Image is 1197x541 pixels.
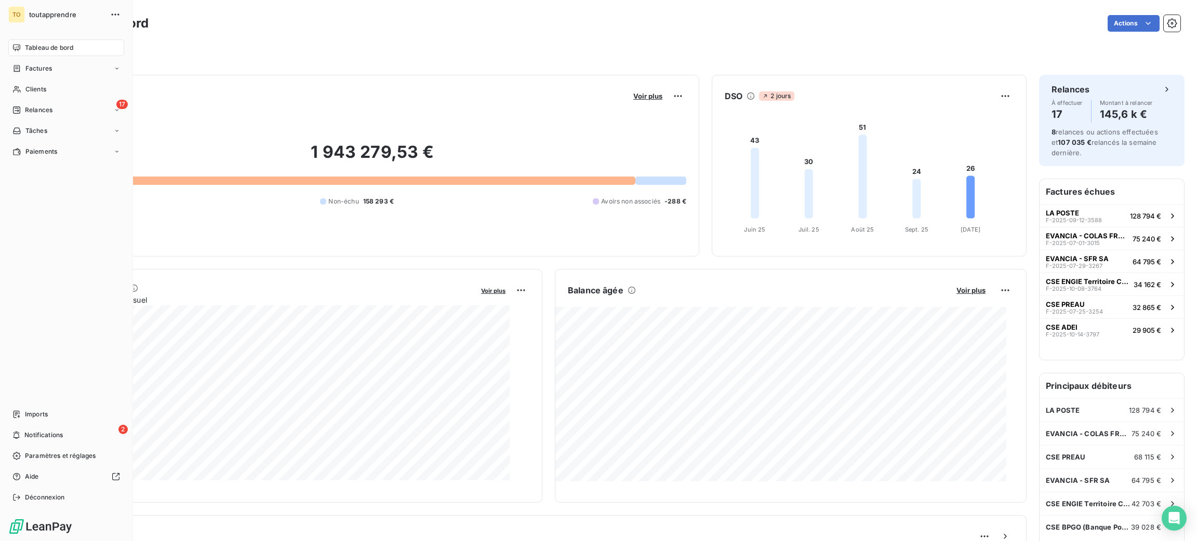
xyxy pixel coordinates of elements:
span: 128 794 € [1129,406,1161,414]
span: Imports [25,410,48,419]
button: CSE ENGIE Territoire Centre-OuestF-2025-10-08-376434 162 € [1040,273,1184,295]
span: 75 240 € [1133,235,1161,243]
span: F-2025-10-08-3764 [1046,286,1101,292]
span: -288 € [664,197,686,206]
span: Paiements [25,147,57,156]
h6: Balance âgée [568,284,623,296]
span: Tableau de bord [25,43,73,52]
span: Voir plus [481,287,506,294]
tspan: Août 25 [851,226,874,233]
span: 32 865 € [1133,303,1161,312]
span: Aide [25,472,39,481]
span: toutapprendre [29,10,104,19]
button: Voir plus [953,286,989,295]
span: 64 795 € [1132,476,1161,484]
span: 42 703 € [1132,499,1161,508]
span: 64 795 € [1133,258,1161,266]
button: Voir plus [630,91,666,101]
h6: Relances [1052,83,1089,96]
span: Non-échu [328,197,358,206]
div: TO [8,6,25,23]
span: F-2025-09-12-3588 [1046,217,1102,223]
span: Notifications [24,430,63,440]
span: 8 [1052,128,1056,136]
span: Relances [25,105,52,115]
span: 128 794 € [1130,212,1161,220]
button: Voir plus [478,286,509,295]
span: 34 162 € [1134,280,1161,289]
tspan: [DATE] [961,226,980,233]
span: Factures [25,64,52,73]
span: 158 293 € [363,197,394,206]
span: 75 240 € [1132,429,1161,438]
span: F-2025-07-01-3015 [1046,240,1100,246]
h4: 145,6 k € [1100,106,1153,123]
span: Clients [25,85,46,94]
span: Paramètres et réglages [25,451,96,461]
h6: DSO [725,90,742,102]
span: Voir plus [956,286,986,294]
span: EVANCIA - SFR SA [1046,476,1110,484]
span: LA POSTE [1046,406,1080,414]
span: LA POSTE [1046,209,1079,217]
span: CSE PREAU [1046,300,1085,308]
button: EVANCIA - SFR SAF-2025-07-29-326764 795 € [1040,250,1184,273]
span: CSE ENGIE Territoire Centre-Ouest [1046,499,1132,508]
span: F-2025-07-25-3254 [1046,308,1103,315]
span: 29 905 € [1133,326,1161,334]
span: EVANCIA - COLAS FRANCE [1046,232,1128,240]
span: 107 035 € [1058,138,1091,146]
span: Chiffre d'affaires mensuel [59,294,474,305]
span: EVANCIA - SFR SA [1046,254,1109,263]
span: Déconnexion [25,493,65,502]
span: Voir plus [633,92,662,100]
tspan: Sept. 25 [905,226,928,233]
button: Actions [1108,15,1160,32]
span: CSE ADEI [1046,323,1078,331]
button: CSE PREAUF-2025-07-25-325432 865 € [1040,295,1184,318]
span: F-2025-07-29-3267 [1046,263,1102,269]
span: Avoirs non associés [601,197,660,206]
span: 68 115 € [1134,453,1161,461]
h6: Principaux débiteurs [1040,373,1184,398]
span: CSE BPGO (Banque Populaire Grand Ouest) [1046,523,1131,531]
h4: 17 [1052,106,1083,123]
tspan: Juil. 25 [799,226,819,233]
span: F-2025-10-14-3797 [1046,331,1099,337]
a: Aide [8,468,124,485]
tspan: Juin 25 [744,226,765,233]
button: LA POSTEF-2025-09-12-3588128 794 € [1040,204,1184,227]
button: CSE ADEIF-2025-10-14-379729 905 € [1040,318,1184,341]
span: CSE PREAU [1046,453,1085,461]
span: EVANCIA - COLAS FRANCE [1046,429,1132,438]
span: CSE ENGIE Territoire Centre-Ouest [1046,277,1129,286]
h2: 1 943 279,53 € [59,142,686,173]
h6: Factures échues [1040,179,1184,204]
span: 2 jours [759,91,794,101]
span: Montant à relancer [1100,100,1153,106]
div: Open Intercom Messenger [1162,506,1187,531]
button: EVANCIA - COLAS FRANCEF-2025-07-01-301575 240 € [1040,227,1184,250]
span: relances ou actions effectuées et relancés la semaine dernière. [1052,128,1158,157]
span: 2 [118,425,128,434]
img: Logo LeanPay [8,518,73,535]
span: 39 028 € [1131,523,1161,531]
span: 17 [116,100,128,109]
span: Tâches [25,126,47,136]
span: À effectuer [1052,100,1083,106]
